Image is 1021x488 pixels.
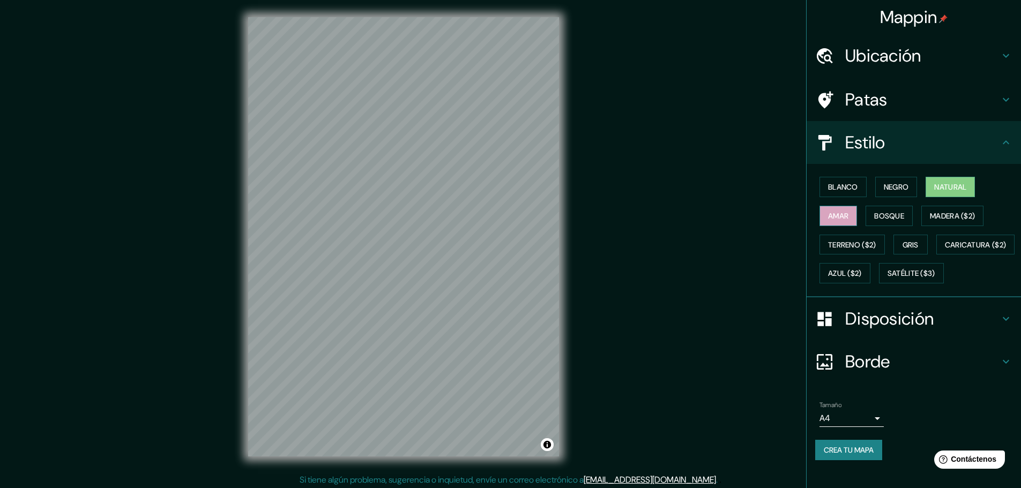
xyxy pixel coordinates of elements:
[880,6,937,28] font: Mappin
[819,401,841,409] font: Tamaño
[807,340,1021,383] div: Borde
[819,206,857,226] button: Amar
[879,263,944,283] button: Satélite ($3)
[807,121,1021,164] div: Estilo
[300,474,584,485] font: Si tiene algún problema, sugerencia o inquietud, envíe un correo electrónico a
[866,206,913,226] button: Bosque
[819,177,867,197] button: Blanco
[888,269,935,279] font: Satélite ($3)
[828,269,862,279] font: Azul ($2)
[828,211,848,221] font: Amar
[541,438,554,451] button: Activar o desactivar atribución
[893,235,928,255] button: Gris
[934,182,966,192] font: Natural
[845,131,885,154] font: Estilo
[828,182,858,192] font: Blanco
[926,446,1009,476] iframe: Lanzador de widgets de ayuda
[819,263,870,283] button: Azul ($2)
[939,14,948,23] img: pin-icon.png
[926,177,975,197] button: Natural
[845,350,890,373] font: Borde
[815,440,882,460] button: Crea tu mapa
[845,88,888,111] font: Patas
[819,235,885,255] button: Terreno ($2)
[807,34,1021,77] div: Ubicación
[903,240,919,250] font: Gris
[936,235,1015,255] button: Caricatura ($2)
[248,17,559,456] canvas: Mapa
[921,206,983,226] button: Madera ($2)
[824,445,874,455] font: Crea tu mapa
[584,474,716,485] a: [EMAIL_ADDRESS][DOMAIN_NAME]
[807,78,1021,121] div: Patas
[716,474,718,485] font: .
[718,474,719,485] font: .
[819,412,830,424] font: A4
[807,297,1021,340] div: Disposición
[930,211,975,221] font: Madera ($2)
[875,177,918,197] button: Negro
[719,474,721,485] font: .
[845,44,921,67] font: Ubicación
[845,307,934,330] font: Disposición
[884,182,909,192] font: Negro
[819,410,884,427] div: A4
[874,211,904,221] font: Bosque
[945,240,1007,250] font: Caricatura ($2)
[828,240,876,250] font: Terreno ($2)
